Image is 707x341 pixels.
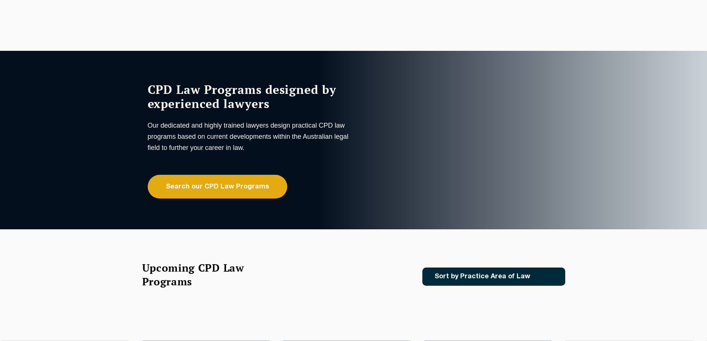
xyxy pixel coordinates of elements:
h2: Upcoming CPD Law Programs [142,261,263,288]
img: Icon [542,273,551,280]
h1: CPD Law Programs designed by experienced lawyers [148,82,352,111]
a: Sort by Practice Area of Law [422,268,565,286]
a: Search our CPD Law Programs [148,175,287,199]
p: Our dedicated and highly trained lawyers design practical CPD law programs based on current devel... [148,120,352,153]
